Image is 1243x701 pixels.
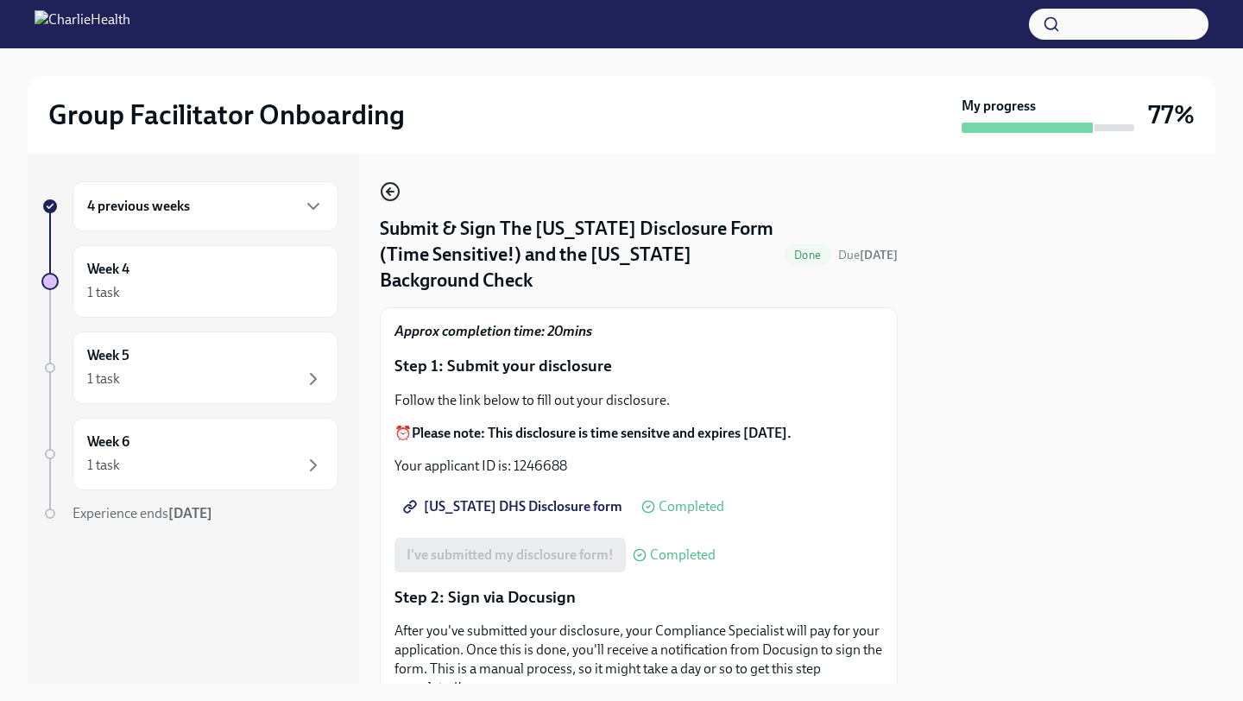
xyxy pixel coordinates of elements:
[41,332,338,404] a: Week 51 task
[394,323,592,339] strong: Approx completion time: 20mins
[87,369,120,388] div: 1 task
[41,245,338,318] a: Week 41 task
[1148,99,1195,130] h3: 77%
[394,622,883,698] p: After you've submitted your disclosure, your Compliance Specialist will pay for your application....
[394,424,883,443] p: ⏰
[73,181,338,231] div: 4 previous weeks
[168,505,212,521] strong: [DATE]
[659,500,724,514] span: Completed
[394,355,883,377] p: Step 1: Submit your disclosure
[394,391,883,410] p: Follow the link below to fill out your disclosure.
[838,247,898,263] span: August 27th, 2025 10:00
[394,457,883,476] p: Your applicant ID is: 1246688
[394,489,634,524] a: [US_STATE] DHS Disclosure form
[73,505,212,521] span: Experience ends
[48,98,405,132] h2: Group Facilitator Onboarding
[35,10,130,38] img: CharlieHealth
[87,260,129,279] h6: Week 4
[87,283,120,302] div: 1 task
[784,249,831,262] span: Done
[87,456,120,475] div: 1 task
[87,346,129,365] h6: Week 5
[87,197,190,216] h6: 4 previous weeks
[87,433,129,452] h6: Week 6
[412,425,792,441] strong: Please note: This disclosure is time sensitve and expires [DATE].
[650,548,716,562] span: Completed
[838,248,898,262] span: Due
[41,418,338,490] a: Week 61 task
[380,216,777,294] h4: Submit & Sign The [US_STATE] Disclosure Form (Time Sensitive!) and the [US_STATE] Background Check
[407,498,622,515] span: [US_STATE] DHS Disclosure form
[394,586,883,609] p: Step 2: Sign via Docusign
[860,248,898,262] strong: [DATE]
[962,97,1036,116] strong: My progress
